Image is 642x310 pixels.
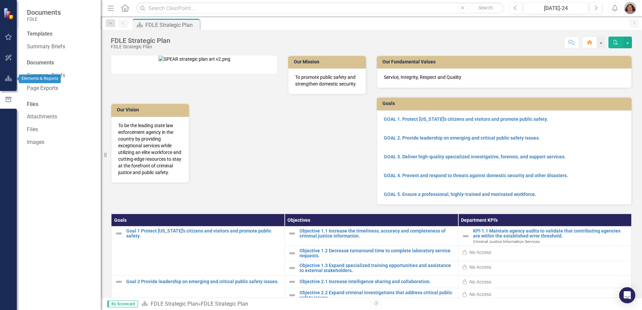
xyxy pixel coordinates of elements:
h3: Our Fundamental Values [382,59,628,64]
span: Criminal Justice Information Services [473,239,540,244]
img: ClearPoint Strategy [3,7,15,19]
img: Not Defined [462,232,470,240]
div: Templates [27,30,94,38]
a: Summary Briefs [27,43,94,51]
div: No Access [469,264,491,270]
div: FDLE Strategic Plan [111,44,170,49]
a: Page Exports [27,85,94,92]
img: Not Defined [288,291,296,299]
img: Not Defined [115,229,123,238]
img: Not Defined [288,229,296,238]
td: Double-Click to Edit Right Click for Context Menu [458,226,631,246]
div: » [141,300,366,308]
div: FDLE Strategic Plan [145,21,198,29]
a: Goal 1 Protect [US_STATE]'s citizens and visitors and promote public safety. [126,228,281,239]
a: Objective 2.2 Expand criminal investigations that address critical public safety issues. [300,290,454,301]
p: Service, Integrity, Respect and Quality [384,74,625,81]
img: Not Defined [115,278,123,286]
a: Objective 1.3 Expand specialized training opportunities and assistance to external stakeholders. [300,263,454,273]
div: Documents [27,59,94,67]
h3: Our Mission [294,59,363,64]
a: Goal 2 Provide leadership on emerging and critical public safety issues. [126,279,281,284]
div: Elements & Reports [19,74,61,83]
a: GOAL 1. Protect [US_STATE]'s citizens and visitors and promote public safety. [384,116,548,122]
p: To promote public safety and strengthen domestic security. [295,74,359,87]
button: [DATE]-24 [524,2,588,14]
div: No Access [469,291,491,298]
a: GOAL 2. Provide leadership on emerging and critical public safety issues. [384,135,540,141]
div: Open Intercom Messenger [619,287,635,303]
input: Search ClearPoint... [136,2,504,14]
a: Summary Briefs [27,72,94,80]
a: GOAL 5. Ensure a professional, highly-trained and motivated workforce. [384,192,536,197]
span: Documents [27,8,61,16]
h3: Goals [382,101,628,106]
h3: Our Vision [117,107,186,112]
a: Objective 1.2 Decrease turnaround time to complete laboratory service requests. [300,248,454,259]
div: [DATE]-24 [526,4,586,12]
div: No Access [469,278,491,285]
a: FDLE Strategic Plan [151,301,198,307]
a: KPI 1.1 Maintain agency audits to validate that contributing agencies are within the established ... [473,228,628,239]
img: Not Defined [288,264,296,272]
span: Search [478,5,493,10]
div: Files [27,101,94,108]
img: SPEAR strategic plan art v2.png [158,56,230,62]
small: FDLE [27,16,61,22]
p: To be the leading state law enforcement agency in the country by providing exceptional services w... [118,122,182,176]
a: GOAL 4. Prevent and respond to threats against domestic security and other disasters. [384,173,568,178]
a: Attachments [27,113,94,121]
a: Objective 2.1 Increase intelligence sharing and collaboration. [300,279,454,284]
div: No Access [469,249,491,256]
div: FDLE Strategic Plan [111,37,170,44]
img: Not Defined [288,249,296,257]
img: Not Defined [288,278,296,286]
button: Search [469,3,503,13]
a: GOAL 3. Deliver high-quality specialized investigative, forensic, and support services. [384,154,566,159]
div: FDLE Strategic Plan [201,301,248,307]
a: Objective 1.1 Increase the timeliness, accuracy and completeness of criminal justice information. [300,228,454,239]
span: By Scorecard [107,301,138,307]
a: Files [27,126,94,134]
img: Rachel Truxell [624,2,636,14]
a: Images [27,139,94,146]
